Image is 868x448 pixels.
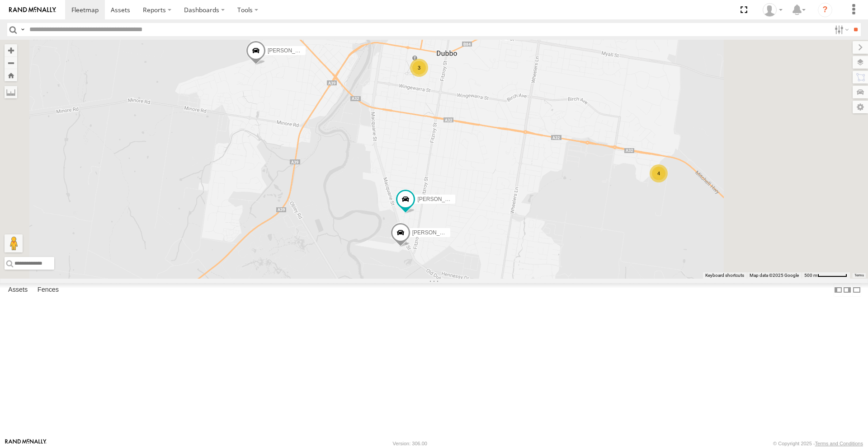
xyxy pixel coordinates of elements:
[410,59,428,77] div: 3
[417,196,462,202] span: [PERSON_NAME]
[750,273,799,278] span: Map data ©2025 Google
[834,283,843,296] label: Dock Summary Table to the Left
[804,273,817,278] span: 500 m
[818,3,832,17] i: ?
[9,7,56,13] img: rand-logo.svg
[843,283,852,296] label: Dock Summary Table to the Right
[5,439,47,448] a: Visit our Website
[268,47,312,54] span: [PERSON_NAME]
[802,272,850,279] button: Map scale: 500 m per 62 pixels
[5,234,23,252] button: Drag Pegman onto the map to open Street View
[815,441,863,446] a: Terms and Conditions
[5,86,17,98] label: Measure
[33,284,63,296] label: Fences
[773,441,863,446] div: © Copyright 2025 -
[5,56,17,69] button: Zoom out
[19,23,26,36] label: Search Query
[831,23,850,36] label: Search Filter Options
[5,69,17,81] button: Zoom Home
[853,101,868,113] label: Map Settings
[759,3,786,17] div: Kane McDermott
[650,164,668,182] div: 4
[854,274,864,277] a: Terms (opens in new tab)
[412,229,457,236] span: [PERSON_NAME]
[705,272,744,279] button: Keyboard shortcuts
[5,44,17,56] button: Zoom in
[852,283,861,296] label: Hide Summary Table
[4,284,32,296] label: Assets
[393,441,427,446] div: Version: 306.00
